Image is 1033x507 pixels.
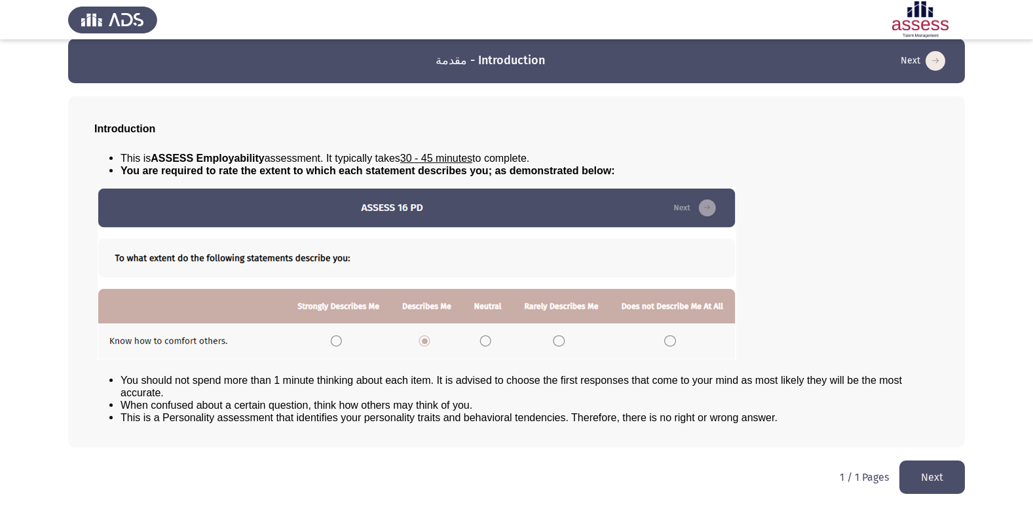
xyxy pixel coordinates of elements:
span: When confused about a certain question, think how others may think of you. [121,400,472,411]
span: This is a Personality assessment that identifies your personality traits and behavioral tendencie... [121,412,778,423]
b: ASSESS Employability [151,153,264,164]
button: load next page [897,50,949,71]
span: You should not spend more than 1 minute thinking about each item. It is advised to choose the fir... [121,375,902,398]
img: Assessment logo of ASSESS Employability - EBI [876,1,965,38]
p: 1 / 1 Pages [840,471,889,483]
span: This is assessment. It typically takes to complete. [121,153,529,164]
button: load next page [899,460,965,494]
img: Assess Talent Management logo [68,1,157,38]
span: Introduction [94,123,155,134]
u: 30 - 45 minutes [400,153,472,164]
h3: مقدمة - Introduction [436,52,545,69]
span: You are required to rate the extent to which each statement describes you; as demonstrated below: [121,165,615,176]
